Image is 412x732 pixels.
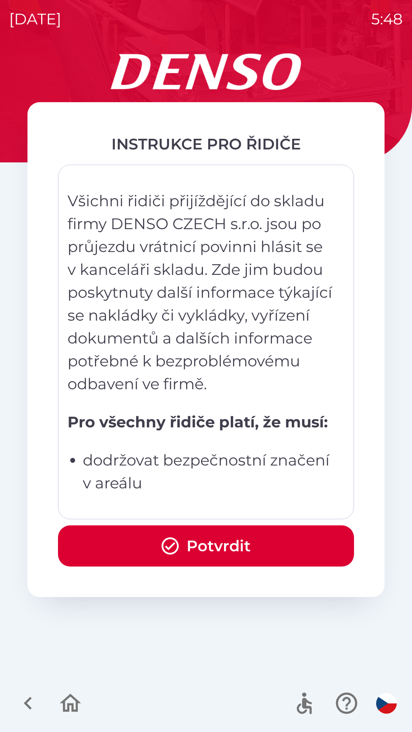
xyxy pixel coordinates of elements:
img: cs flag [376,693,397,714]
p: 5:48 [371,8,403,30]
p: [DATE] [9,8,61,30]
button: Potvrdit [58,525,354,567]
p: dodržovat bezpečnostní značení v areálu [83,449,334,494]
strong: Pro všechny řidiče platí, že musí: [68,413,328,431]
p: Všichni řidiči přijíždějící do skladu firmy DENSO CZECH s.r.o. jsou po průjezdu vrátnicí povinni ... [68,189,334,395]
div: INSTRUKCE PRO ŘIDIČE [58,133,354,156]
img: Logo [27,53,385,90]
